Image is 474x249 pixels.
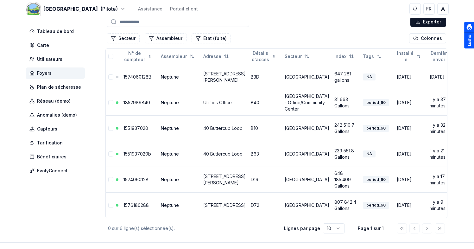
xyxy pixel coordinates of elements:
td: Neptune [158,141,201,167]
div: 0 sur 6 ligne(s) sélectionnée(s). [108,225,274,232]
td: [DATE] [394,167,427,192]
td: [GEOGRAPHIC_DATA] [282,141,332,167]
div: period_60 [363,202,389,209]
span: Tarification [37,140,63,146]
a: Foyers [26,67,87,79]
a: 1574060128B [123,74,151,80]
span: Détails d'accès [251,50,270,63]
td: Neptune [158,192,201,218]
a: Carte [26,40,87,51]
span: FR [426,6,432,12]
td: [GEOGRAPHIC_DATA] [282,64,332,90]
a: Portail client [170,6,198,12]
td: Neptune [158,64,201,90]
button: Sélectionner la ligne [108,126,113,131]
span: N° de compteur [123,50,146,63]
td: il y a 21 minutes [427,141,460,167]
button: Tout sélectionner [108,54,113,59]
div: 31 663 Gallons [334,96,358,109]
a: Plan de sécheresse [26,81,87,93]
td: D19 [248,167,282,192]
span: Index [334,53,346,60]
span: Carte [37,42,49,48]
a: Tableau de bord [26,26,87,37]
a: 1551937020b [123,151,151,156]
div: 647 281 gallons [334,71,358,83]
button: Not sorted. Click to sort ascending. [281,51,313,61]
div: 242 510.7 Gallons [334,122,358,135]
button: Filtrer les lignes [107,33,140,43]
span: Assembleur [161,53,187,60]
span: EvolyConnect [37,168,67,174]
span: Dernièr envoi [430,50,448,63]
button: Not sorted. Click to sort ascending. [247,51,280,61]
a: [STREET_ADDRESS] [203,202,246,208]
button: Cocher les colonnes [409,33,446,43]
td: B3D [248,64,282,90]
a: 1576180288 [123,202,149,208]
td: D72 [248,192,282,218]
span: Utilisateurs [37,56,62,62]
button: Not sorted. Click to sort ascending. [359,51,385,61]
div: Exporter [410,17,446,27]
td: [GEOGRAPHIC_DATA] [282,192,332,218]
span: Tableau de bord [37,28,74,35]
button: Not sorted. Click to sort ascending. [157,51,198,61]
span: Réseau (demo) [37,98,71,104]
a: 40 Buttercup Loop [203,125,243,131]
span: Secteur [285,53,302,60]
a: 1852989840 [123,100,150,105]
a: Utilities Office [203,100,232,105]
a: Bénéficiaires [26,151,87,163]
span: Capteurs [37,126,57,132]
td: Neptune [158,90,201,115]
p: Lignes par page [284,225,320,232]
button: Not sorted. Click to sort ascending. [393,51,425,61]
a: Capteurs [26,123,87,135]
td: [DATE] [427,64,460,90]
span: Plan de sécheresse [37,84,81,90]
span: Bénéficiaires [37,154,66,160]
button: Sorted ascending. Click to sort descending. [426,51,457,61]
button: Filtrer les lignes [145,33,186,43]
td: il y a 32 minutes [427,115,460,141]
td: Neptune [158,167,201,192]
button: Not sorted. Click to sort ascending. [120,51,156,61]
button: Not sorted. Click to sort ascending. [331,51,358,61]
td: [DATE] [394,64,427,90]
td: il y a 17 minutes [427,167,460,192]
span: Foyers [37,70,52,76]
div: period_60 [363,176,389,183]
a: Assistance [138,6,162,12]
div: NA [363,73,376,80]
td: [GEOGRAPHIC_DATA] [282,115,332,141]
td: [GEOGRAPHIC_DATA] [282,167,332,192]
a: Réseau (demo) [26,95,87,107]
div: period_60 [363,99,389,106]
button: Sélectionner la ligne [108,100,113,105]
td: [GEOGRAPHIC_DATA] - Office/Community Center [282,90,332,115]
a: EvolyConnect [26,165,87,176]
a: 40 Buttercup Loop [203,151,243,156]
a: [STREET_ADDRESS][PERSON_NAME] [203,71,246,83]
div: 807 842.4 Gallons [334,199,358,212]
button: [GEOGRAPHIC_DATA](Pilote) [26,5,125,13]
td: il y a 37 minutes [427,90,460,115]
td: il y a 9 minutes [427,192,460,218]
a: Tarification [26,137,87,149]
span: (Pilote) [100,5,118,13]
td: B10 [248,115,282,141]
button: Sélectionner la ligne [108,203,113,208]
td: [DATE] [394,90,427,115]
img: Morgan's Point Resort Logo [26,1,41,16]
button: Sélectionner la ligne [108,74,113,80]
span: Installé le [397,50,414,63]
button: Sélectionner la ligne [108,151,113,156]
button: Sélectionner la ligne [108,177,113,182]
td: Neptune [158,115,201,141]
span: Anomalies (demo) [37,112,77,118]
td: [DATE] [394,141,427,167]
button: FR [423,3,435,15]
a: 1551937020 [123,125,148,131]
button: Filtrer les lignes [192,33,231,43]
